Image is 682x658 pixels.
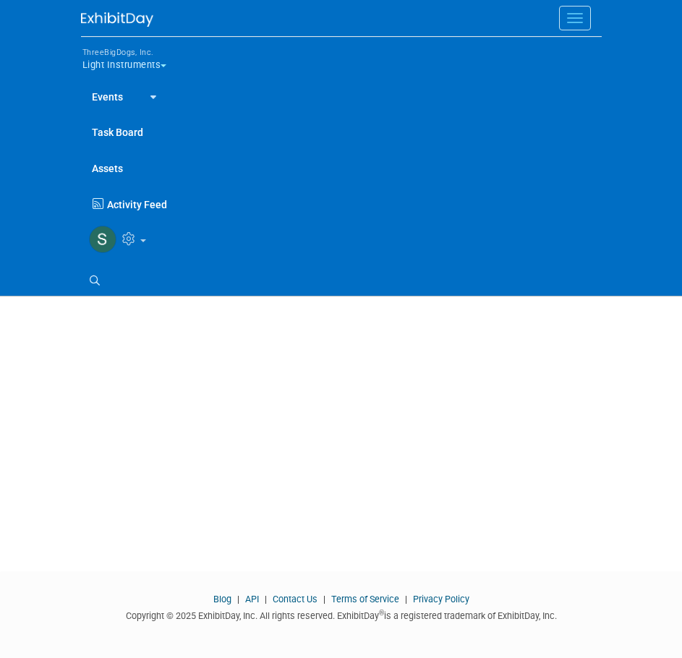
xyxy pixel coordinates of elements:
[81,606,602,623] div: Copyright © 2025 ExhibitDay, Inc. All rights reserved. ExhibitDay is a registered trademark of Ex...
[379,609,384,617] sup: ®
[89,226,116,253] img: Sam Murphy
[81,114,602,150] a: Task Board
[234,594,243,604] span: |
[82,45,167,59] span: ThreeBigDogs, Inc.
[245,594,259,604] a: API
[81,43,185,78] button: ThreeBigDogs, Inc.Light Instruments
[107,199,167,210] span: Activity Feed
[559,6,591,30] button: Menu
[261,594,270,604] span: |
[413,594,469,604] a: Privacy Policy
[273,594,317,604] a: Contact Us
[89,186,602,215] a: Activity Feed
[81,12,153,27] img: ExhibitDay
[213,594,231,604] a: Blog
[81,78,134,114] a: Events
[320,594,329,604] span: |
[331,594,399,604] a: Terms of Service
[81,150,602,186] a: Assets
[401,594,411,604] span: |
